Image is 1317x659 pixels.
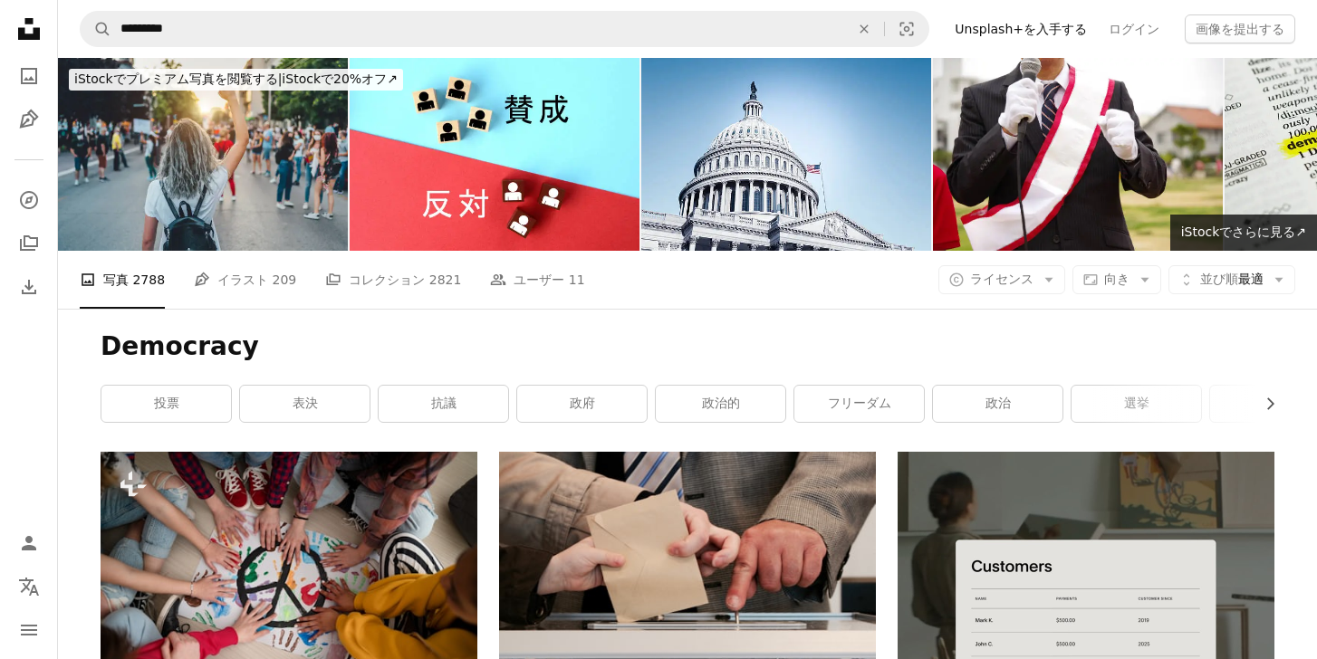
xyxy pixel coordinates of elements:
[101,386,231,422] a: 投票
[844,12,884,46] button: 全てクリア
[1098,14,1170,43] a: ログイン
[58,58,414,101] a: iStockでプレミアム写真を閲覧する|iStockで20%オフ↗
[11,101,47,138] a: イラスト
[1072,265,1161,294] button: 向き
[74,72,282,86] span: iStockでプレミアム写真を閲覧する |
[69,69,403,91] div: iStockで20%オフ ↗
[240,386,370,422] a: 表決
[1185,14,1295,43] button: 画像を提出する
[58,58,348,251] img: 彼女の拳を上げる若い女性の抗議者
[11,269,47,305] a: ダウンロード履歴
[641,58,931,251] img: 米国国会議事堂
[1181,224,1306,239] span: iStockでさらに見る ↗
[11,225,47,262] a: コレクション
[933,58,1223,251] img: 選挙活動
[11,525,47,561] a: ログイン / 登録する
[81,12,111,46] button: Unsplashで検索する
[517,386,647,422] a: 政府
[499,568,876,585] a: テーブルの近くに立っている人
[944,14,1098,43] a: Unsplash+を入手する
[194,251,296,309] a: イラスト 209
[1104,272,1130,286] span: 向き
[11,568,47,605] button: 言語
[1168,265,1295,294] button: 並び順最適
[11,58,47,94] a: 写真
[794,386,924,422] a: フリーダム
[11,612,47,648] button: メニュー
[325,251,461,309] a: コレクション 2821
[490,251,584,309] a: ユーザー 11
[101,568,477,585] a: 学校でピースサインのポスターを作る生徒たちの上面図。
[1072,386,1201,422] a: 選挙
[273,270,297,290] span: 209
[350,58,639,251] img: 日本語での画像に関する質問、同意、または反対
[885,12,928,46] button: ビジュアル検索
[1170,215,1317,251] a: iStockでさらに見る↗
[933,386,1062,422] a: 政治
[1200,271,1264,289] span: 最適
[11,182,47,218] a: 探す
[1200,272,1238,286] span: 並び順
[101,330,1274,363] h1: Democracy
[970,272,1033,286] span: ライセンス
[938,265,1065,294] button: ライセンス
[1254,386,1274,422] button: リストを右にスクロールする
[80,11,929,47] form: サイト内でビジュアルを探す
[569,270,585,290] span: 11
[379,386,508,422] a: 抗議
[656,386,785,422] a: 政治的
[429,270,462,290] span: 2821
